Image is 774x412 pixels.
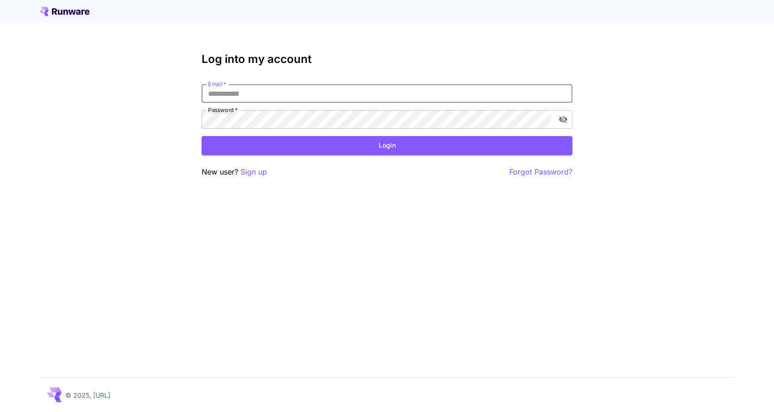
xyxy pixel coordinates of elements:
p: © 2025, [URL] [65,390,110,400]
button: toggle password visibility [555,111,571,128]
p: New user? [202,166,267,178]
button: Sign up [241,166,267,178]
label: Password [208,106,238,114]
h3: Log into my account [202,53,572,66]
button: Login [202,136,572,155]
label: Email [208,80,226,88]
button: Forgot Password? [509,166,572,178]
